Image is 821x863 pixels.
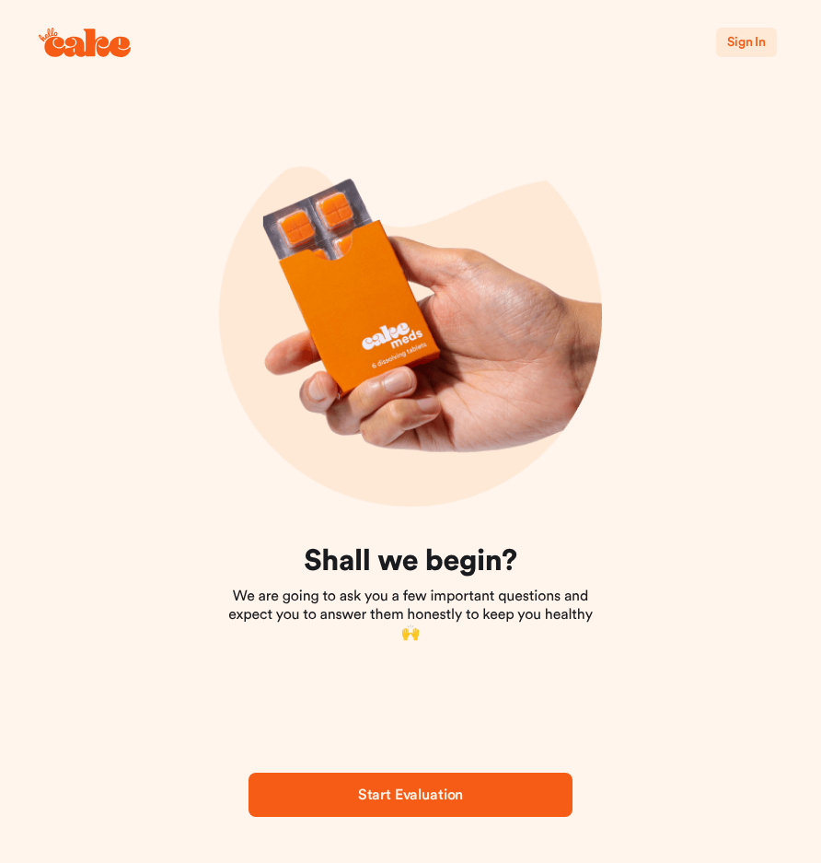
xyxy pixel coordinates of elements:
img: onboarding-img03.png [219,123,602,507]
span: Sign In [727,36,766,49]
div: We are going to ask you a few important questions and expect you to answer them honestly to keep ... [223,543,598,643]
h1: Shall we begin? [223,543,598,580]
button: Sign In [716,28,777,57]
span: Start Evaluation [358,787,463,802]
button: Start Evaluation [249,773,572,817]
